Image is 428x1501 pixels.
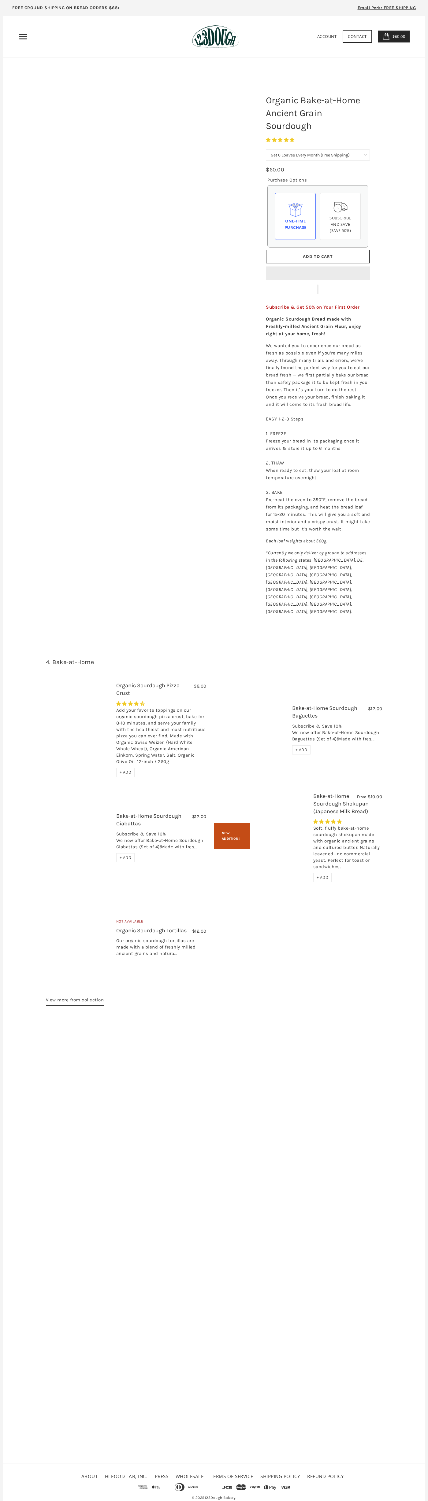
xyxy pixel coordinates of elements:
ul: Secondary [80,1471,348,1482]
em: Each loaf weights about 500g. [266,538,327,544]
span: 4.76 stars [266,137,296,143]
a: 4. Bake-at-Home [46,659,94,666]
div: + ADD [116,853,135,862]
div: + ADD [116,768,135,777]
a: Organic Sourdough Pizza Crust [116,682,180,696]
div: Add your favorite toppings on our organic sourdough pizza crust, bake for 8-10 minutes, and serve... [116,707,207,768]
span: Subscribe & Get 50% on Your First Order [266,304,360,310]
div: Subscribe & Save 10% We now offer Bake-at-Home Sourdough Ciabattas (Set of 4)!Made with fres... [116,831,207,853]
legend: Purchase Options [267,176,307,184]
a: $60.00 [378,31,410,42]
a: Bake-at-Home Sourdough Baguettes [222,698,285,761]
span: Subscribe and save [329,215,351,227]
a: Organic Sourdough Pizza Crust [46,698,109,761]
a: Bake-at-Home Sourdough Baguettes [292,705,357,719]
span: 5.00 stars [313,819,343,824]
span: $12.00 [192,928,207,934]
em: *Currently we only deliver by ground to addresses in the following states: [GEOGRAPHIC_DATA], DE,... [266,550,367,614]
a: About [81,1473,98,1479]
a: HI FOOD LAB, INC. [105,1473,148,1479]
span: $10.00 [368,794,382,799]
div: Soft, fluffy bake-at-home sourdough shokupan made with organic ancient grains and cultured butter... [313,825,382,873]
span: + ADD [317,875,329,880]
span: + ADD [120,770,132,775]
a: Contact [343,30,372,43]
a: Organic Sourdough Tortillas [116,927,187,934]
div: Not Available [116,919,207,927]
p: We wanted you to experience our bread as fresh as possible even if you’re many miles away. Throug... [266,342,370,533]
img: 123Dough Bakery [192,25,239,48]
button: Add to Cart [266,250,370,263]
span: $8.00 [194,683,207,689]
nav: Primary [18,32,28,42]
a: Bake-at-Home Sourdough Shokupan (Japanese Milk Bread) [313,793,369,815]
div: + ADD [292,745,311,754]
div: Our organic sourdough tortillas are made with a blend of freshly milled ancient grains and natura... [116,938,207,960]
span: $60.00 [391,34,405,39]
span: From [357,794,367,799]
a: Email Perk: FREE SHIPPING [348,3,425,16]
a: Organic Bake-at-Home Ancient Grain Sourdough [31,88,241,216]
a: Bake-at-Home Sourdough Shokupan (Japanese Milk Bread) [258,813,306,861]
strong: Organic Sourdough Bread made with Freshly-milled Ancient Grain Flour, enjoy right at your home, f... [266,316,361,336]
a: Refund policy [307,1473,344,1479]
a: Terms of service [211,1473,253,1479]
span: $12.00 [192,814,207,819]
span: + ADD [120,855,132,860]
a: Shipping Policy [260,1473,300,1479]
a: Account [317,34,337,39]
p: FREE GROUND SHIPPING ON BREAD ORDERS $65+ [12,5,120,11]
span: Email Perk: FREE SHIPPING [358,5,416,10]
span: + ADD [296,747,307,752]
a: Organic Sourdough Tortillas [46,897,109,981]
span: Add to Cart [303,254,333,259]
a: Wholesale [176,1473,204,1479]
span: $12.00 [368,706,382,711]
div: $60.00 [266,165,284,174]
div: + ADD [313,873,332,882]
span: 4.29 stars [116,701,146,706]
h1: Organic Bake-at-Home Ancient Grain Sourdough [261,91,374,135]
a: 123Dough Bakery [205,1495,236,1500]
a: Bake-at-Home Sourdough Ciabattas [46,817,109,857]
a: Press [155,1473,169,1479]
a: View more from collection [46,996,104,1006]
span: (Save 50%) [330,228,351,233]
a: FREE GROUND SHIPPING ON BREAD ORDERS $65+ [3,3,129,16]
div: One-time Purchase [280,218,311,231]
div: New Addition! [214,823,250,849]
div: Subscribe & Save 10% We now offer Bake-at-Home Sourdough Baguettes (Set of 4)!Made with fres... [292,723,382,745]
a: Bake-at-Home Sourdough Ciabattas [116,813,181,827]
